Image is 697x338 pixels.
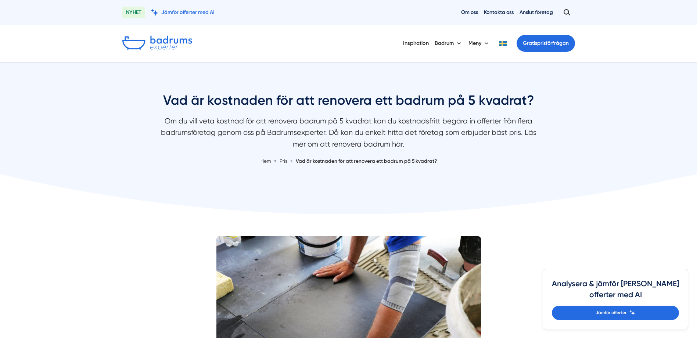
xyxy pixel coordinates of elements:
[552,278,679,306] h4: Analysera & jämför [PERSON_NAME] offerter med AI
[154,157,543,165] nav: Breadcrumb
[154,115,543,154] p: Om du vill veta kostnad för att renovera badrum på 5 kvadrat kan du kostnadsfritt begära in offer...
[151,9,215,16] a: Jämför offerter med AI
[290,157,293,165] span: »
[517,35,575,52] a: Gratisprisförfrågan
[520,9,553,16] a: Anslut företag
[596,309,626,316] span: Jämför offerter
[403,34,429,53] a: Inspiration
[280,158,288,164] a: Pris
[435,34,463,53] button: Badrum
[122,7,145,18] span: NYHET
[552,306,679,320] a: Jämför offerter
[154,91,543,115] h1: Vad är kostnaden för att renovera ett badrum på 5 kvadrat?
[523,40,537,46] span: Gratis
[261,158,271,164] a: Hem
[122,36,192,51] img: Badrumsexperter.se logotyp
[280,158,287,164] span: Pris
[161,9,215,16] span: Jämför offerter med AI
[484,9,514,16] a: Kontakta oss
[461,9,478,16] a: Om oss
[274,157,277,165] span: »
[296,158,437,164] a: Vad är kostnaden för att renovera ett badrum på 5 kvadrat?
[468,34,490,53] button: Meny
